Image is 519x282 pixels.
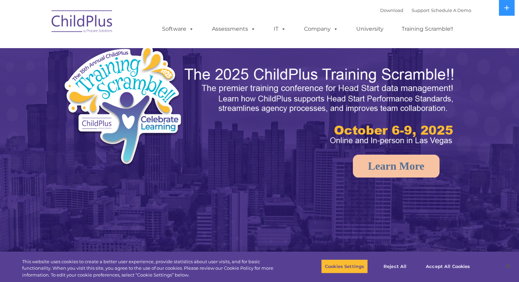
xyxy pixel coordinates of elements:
a: Software [155,22,201,36]
a: IT [267,22,293,36]
button: Close [501,259,516,274]
font: | [380,8,471,13]
a: Assessments [205,22,262,36]
button: Accept All Cookies [422,259,474,273]
a: Schedule A Demo [431,8,471,13]
a: Learn More [353,155,439,178]
img: ChildPlus by Procare Solutions [48,5,116,40]
a: Company [297,22,345,36]
span: Phone number [95,73,124,78]
button: Cookies Settings [321,259,368,273]
div: This website uses cookies to create a better user experience, provide statistics about user visit... [22,258,286,279]
a: Download [380,8,403,13]
a: Training Scramble!! [395,22,460,36]
a: University [349,22,390,36]
button: Reject All [374,259,416,273]
span: Last name [95,45,116,50]
a: Support [412,8,430,13]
